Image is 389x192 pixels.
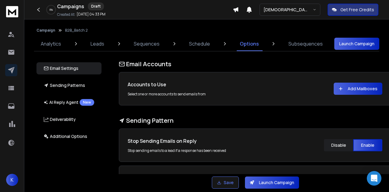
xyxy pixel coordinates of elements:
a: Options [236,36,263,51]
button: Email Settings [36,62,102,74]
button: Get Free Credits [328,4,378,16]
p: [DATE] 04:33 PM [77,12,105,17]
p: Sequences [134,40,160,47]
button: Launch Campaign [334,38,379,50]
a: Analytics [37,36,65,51]
a: Schedule [185,36,214,51]
p: Options [240,40,259,47]
p: Schedule [189,40,210,47]
p: Subsequences [288,40,323,47]
p: Email Settings [44,65,78,71]
p: Get Free Credits [340,7,374,13]
a: Sequences [130,36,163,51]
div: Draft [88,2,104,10]
p: 0 % [50,8,53,12]
img: logo [6,6,18,17]
p: Created At: [57,12,75,17]
p: [DEMOGRAPHIC_DATA] <> Harsh SSA [263,7,313,13]
button: Campaign [36,28,55,33]
p: Analytics [41,40,61,47]
button: K [6,174,18,186]
p: B2B_Batch 2 [65,28,88,33]
a: Leads [87,36,108,51]
div: Open Intercom Messenger [367,171,381,186]
h1: Campaigns [57,3,84,10]
p: Leads [91,40,104,47]
a: Subsequences [285,36,326,51]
